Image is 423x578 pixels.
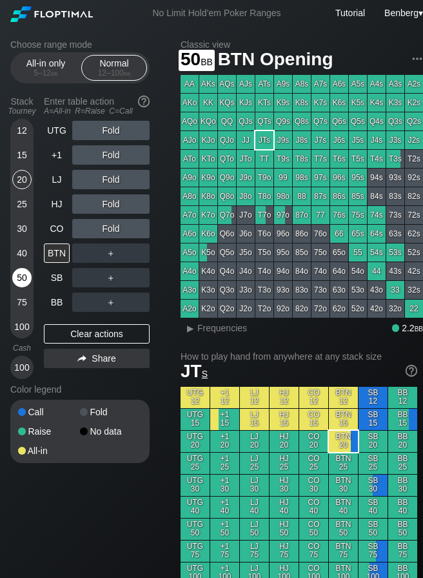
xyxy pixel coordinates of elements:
[386,169,404,187] div: 93s
[199,94,217,112] div: KK
[44,145,70,165] div: +1
[299,409,328,430] div: CO 15
[181,187,199,205] div: A8o
[270,541,299,562] div: HJ 75
[10,379,150,400] div: Color legend
[349,206,367,224] div: 75s
[181,281,199,299] div: A3o
[329,475,358,496] div: BTN 30
[311,225,330,243] div: 76o
[181,112,199,130] div: AQo
[181,409,210,430] div: UTG 15
[237,150,255,168] div: JTo
[388,497,417,518] div: BB 40
[392,323,423,333] div: 2.2
[210,497,239,518] div: +1 40
[80,427,142,436] div: No data
[299,475,328,496] div: CO 30
[270,409,299,430] div: HJ 15
[299,541,328,562] div: CO 75
[311,281,330,299] div: 73o
[181,169,199,187] div: A9o
[255,169,273,187] div: T9o
[349,281,367,299] div: 53o
[388,541,417,562] div: BB 75
[349,169,367,187] div: 95s
[240,541,269,562] div: LJ 75
[368,150,386,168] div: T4s
[274,187,292,205] div: 98o
[299,431,328,452] div: CO 20
[405,281,423,299] div: 32s
[368,169,386,187] div: 94s
[349,112,367,130] div: Q5s
[404,364,418,378] img: help.32db89a4.svg
[255,112,273,130] div: QTs
[368,262,386,280] div: 44
[44,107,150,116] div: A=All-in R=Raise C=Call
[359,409,388,430] div: SB 15
[216,50,335,71] span: BTN Opening
[368,75,386,93] div: A4s
[293,262,311,280] div: 84o
[44,349,150,368] div: Share
[218,187,236,205] div: Q8o
[72,293,150,312] div: ＋
[181,541,210,562] div: UTG 75
[237,206,255,224] div: J7o
[237,225,255,243] div: J6o
[330,169,348,187] div: 96s
[181,243,199,262] div: A5o
[240,519,269,540] div: LJ 50
[237,75,255,93] div: AJs
[293,94,311,112] div: K8s
[44,219,70,238] div: CO
[335,8,365,18] a: Tutorial
[181,497,210,518] div: UTG 40
[299,497,328,518] div: CO 40
[197,323,247,333] span: Frequencies
[349,300,367,318] div: 52o
[72,268,150,287] div: ＋
[12,219,32,238] div: 30
[311,75,330,93] div: A7s
[405,187,423,205] div: 82s
[44,293,70,312] div: BB
[274,150,292,168] div: T9s
[218,94,236,112] div: KQs
[199,206,217,224] div: K7o
[330,94,348,112] div: K6s
[5,91,39,121] div: Stack
[270,497,299,518] div: HJ 40
[181,150,199,168] div: ATo
[12,121,32,140] div: 12
[240,475,269,496] div: LJ 30
[255,94,273,112] div: KTs
[5,344,39,353] div: Cash
[329,497,358,518] div: BTN 40
[12,358,32,377] div: 100
[274,75,292,93] div: A9s
[199,150,217,168] div: KTo
[359,541,388,562] div: SB 75
[240,409,269,430] div: LJ 15
[240,453,269,474] div: LJ 25
[299,387,328,408] div: CO 12
[181,131,199,149] div: AJo
[10,39,150,50] h2: Choose range mode
[210,431,239,452] div: +1 20
[293,131,311,149] div: J8s
[293,75,311,93] div: A8s
[311,262,330,280] div: 74o
[274,281,292,299] div: 93o
[270,453,299,474] div: HJ 25
[237,131,255,149] div: JJ
[405,131,423,149] div: J2s
[12,145,32,165] div: 15
[405,262,423,280] div: 42s
[274,225,292,243] div: 96o
[386,281,404,299] div: 33
[386,94,404,112] div: K3s
[405,150,423,168] div: T2s
[237,94,255,112] div: KJs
